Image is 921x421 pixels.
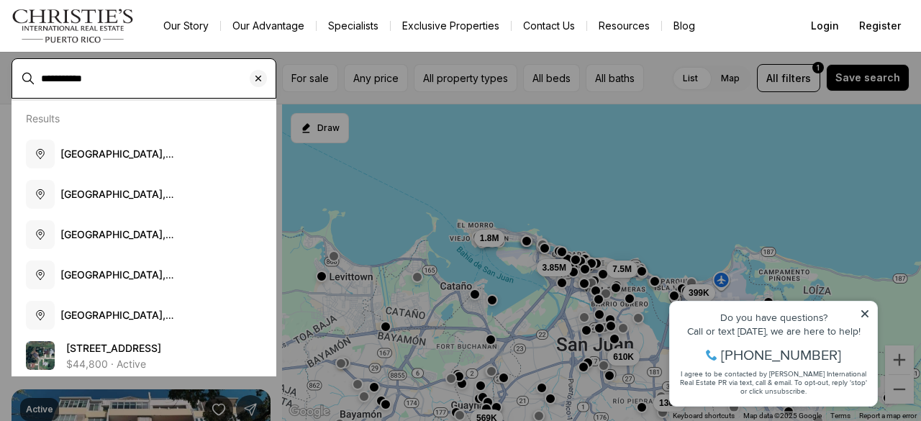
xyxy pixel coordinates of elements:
span: [GEOGRAPHIC_DATA], [GEOGRAPHIC_DATA], [GEOGRAPHIC_DATA] [60,268,174,309]
span: [STREET_ADDRESS] [66,341,161,353]
img: logo [12,9,135,43]
a: Blog [662,16,707,36]
button: [GEOGRAPHIC_DATA], [GEOGRAPHIC_DATA], [GEOGRAPHIC_DATA], [GEOGRAPHIC_DATA] [20,294,268,335]
span: Login [811,20,839,32]
span: I agree to be contacted by [PERSON_NAME] International Real Estate PR via text, call & email. To ... [18,89,205,116]
span: [GEOGRAPHIC_DATA], [GEOGRAPHIC_DATA], [GEOGRAPHIC_DATA] [60,147,174,188]
button: [GEOGRAPHIC_DATA], [GEOGRAPHIC_DATA], [GEOGRAPHIC_DATA] [20,133,268,173]
button: [GEOGRAPHIC_DATA], [GEOGRAPHIC_DATA], [GEOGRAPHIC_DATA] [20,214,268,254]
button: Login [802,12,848,40]
span: [GEOGRAPHIC_DATA], [GEOGRAPHIC_DATA], [GEOGRAPHIC_DATA], [GEOGRAPHIC_DATA] [60,308,174,363]
a: View details: 222 SANTAREM CIR [20,375,268,415]
button: Register [850,12,909,40]
p: $44,800 · Active [66,358,146,369]
span: Register [859,20,901,32]
p: Results [26,112,60,125]
span: [PHONE_NUMBER] [59,68,179,82]
button: [GEOGRAPHIC_DATA], [GEOGRAPHIC_DATA], [GEOGRAPHIC_DATA] [20,254,268,294]
a: Specialists [317,16,390,36]
a: Resources [587,16,661,36]
span: [GEOGRAPHIC_DATA], [GEOGRAPHIC_DATA], [GEOGRAPHIC_DATA] [60,227,174,268]
button: [GEOGRAPHIC_DATA], [GEOGRAPHIC_DATA], [GEOGRAPHIC_DATA] [20,173,268,214]
a: Our Story [152,16,220,36]
a: View details: 30 SANTAREM CIR [20,335,268,375]
div: Do you have questions? [15,32,208,42]
span: [GEOGRAPHIC_DATA], [GEOGRAPHIC_DATA], [GEOGRAPHIC_DATA] [60,187,174,228]
a: Exclusive Properties [391,16,511,36]
a: Our Advantage [221,16,316,36]
button: Clear search input [250,59,276,98]
div: Call or text [DATE], we are here to help! [15,46,208,56]
button: Contact Us [512,16,586,36]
